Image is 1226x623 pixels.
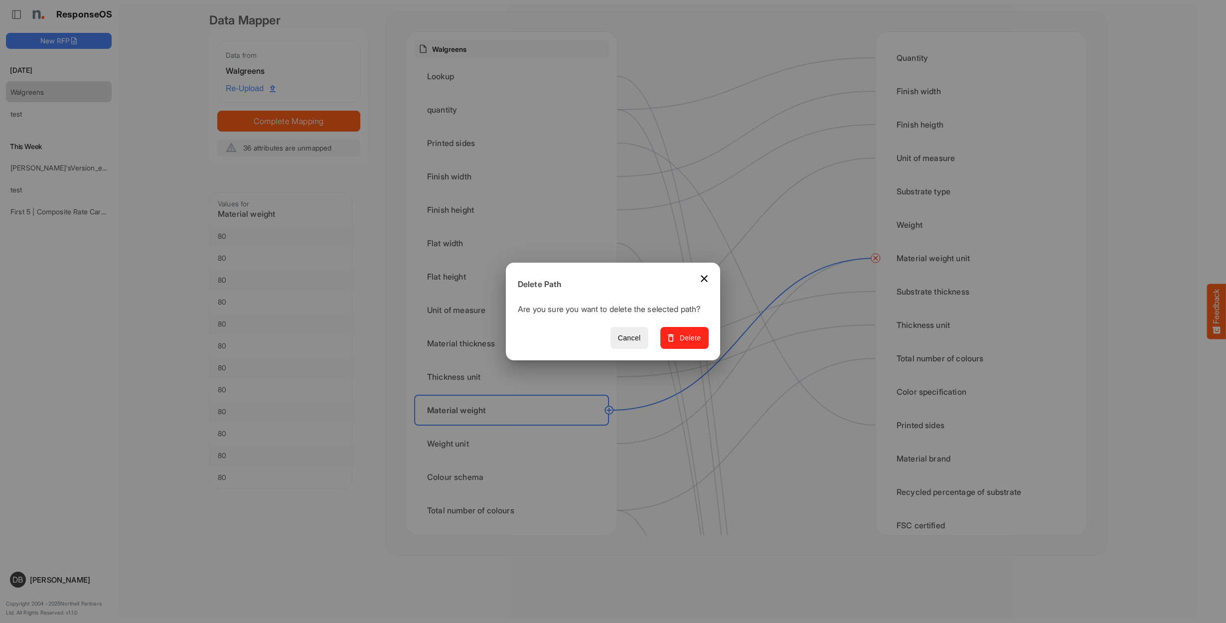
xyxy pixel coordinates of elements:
[518,278,701,291] h6: Delete Path
[668,332,701,344] span: Delete
[618,332,641,344] span: Cancel
[692,267,716,291] button: Close dialog
[518,303,701,319] p: Are you sure you want to delete the selected path?
[660,327,709,349] button: Delete
[611,327,648,349] button: Cancel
